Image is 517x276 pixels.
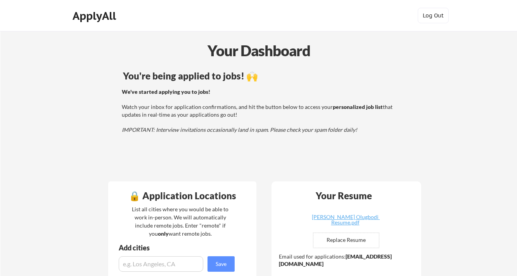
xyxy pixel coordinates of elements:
div: ApplyAll [73,9,118,22]
div: You're being applied to jobs! 🙌 [123,71,403,81]
strong: only [158,230,169,237]
div: Watch your inbox for application confirmations, and hit the button below to access your that upda... [122,88,401,134]
button: Save [207,256,235,272]
input: e.g. Los Angeles, CA [119,256,203,272]
strong: personalized job list [333,103,383,110]
div: Add cities [119,244,237,251]
div: Your Resume [305,191,382,200]
div: 🔒 Application Locations [110,191,254,200]
div: [PERSON_NAME] Olugbodi Resume.pdf [299,214,391,225]
strong: We've started applying you to jobs! [122,88,210,95]
em: IMPORTANT: Interview invitations occasionally land in spam. Please check your spam folder daily! [122,126,357,133]
div: Your Dashboard [1,40,517,62]
a: [PERSON_NAME] Olugbodi Resume.pdf [299,214,391,226]
button: Log Out [418,8,449,23]
div: List all cities where you would be able to work in-person. We will automatically include remote j... [127,205,233,238]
